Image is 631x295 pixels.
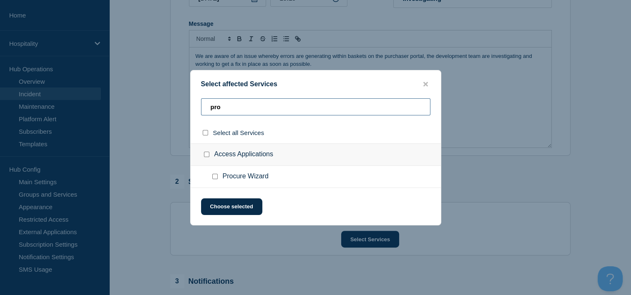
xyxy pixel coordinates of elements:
span: Select all Services [213,129,264,136]
input: select all checkbox [203,130,208,135]
span: Procure Wizard [223,172,269,181]
input: Search [201,98,430,115]
input: Access Applications checkbox [204,152,209,157]
button: Choose selected [201,198,262,215]
input: Procure Wizard checkbox [212,174,218,179]
div: Select affected Services [191,80,441,88]
button: close button [421,80,430,88]
div: Access Applications [191,143,441,166]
